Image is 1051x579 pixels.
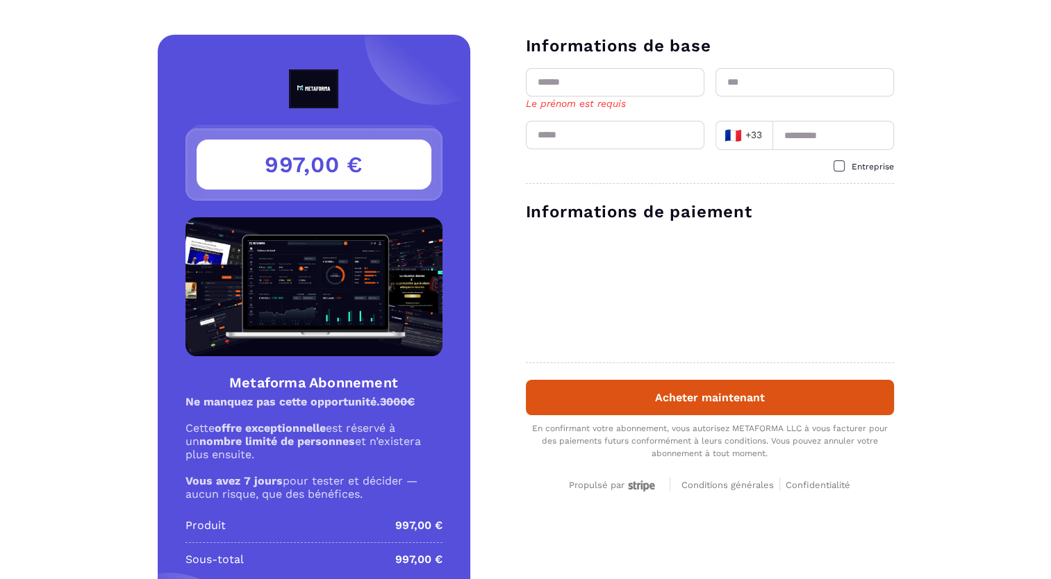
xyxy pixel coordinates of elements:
[185,551,244,568] p: Sous-total
[185,474,442,501] p: pour tester et décider — aucun risque, que des bénéfices.
[185,395,415,408] strong: Ne manquez pas cette opportunité.
[395,517,442,534] p: 997,00 €
[569,478,659,491] a: Propulsé par
[681,480,774,490] span: Conditions générales
[526,98,626,109] span: Le prénom est requis
[185,474,283,487] strong: Vous avez 7 jours
[395,551,442,568] p: 997,00 €
[715,121,772,150] div: Search for option
[185,421,442,461] p: Cette est réservé à un et n’existera plus ensuite.
[197,140,431,190] h3: 997,00 €
[523,231,897,349] iframe: Cadre de saisie sécurisé pour le paiement
[766,125,768,146] input: Search for option
[681,478,780,491] a: Conditions générales
[724,126,763,145] span: +33
[786,478,850,491] a: Confidentialité
[852,162,894,171] span: Entreprise
[380,395,415,408] s: 3000€
[725,126,742,145] span: 🇫🇷
[185,517,226,534] p: Produit
[257,69,371,108] img: logo
[199,435,355,448] strong: nombre limité de personnes
[185,373,442,392] h4: Metaforma Abonnement
[569,480,659,492] div: Propulsé par
[526,35,894,57] h3: Informations de base
[185,217,442,356] img: Product Image
[526,380,894,415] button: Acheter maintenant
[786,480,850,490] span: Confidentialité
[526,201,894,223] h3: Informations de paiement
[215,421,326,435] strong: offre exceptionnelle
[526,422,894,460] div: En confirmant votre abonnement, vous autorisez METAFORMA LLC à vous facturer pour des paiements f...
